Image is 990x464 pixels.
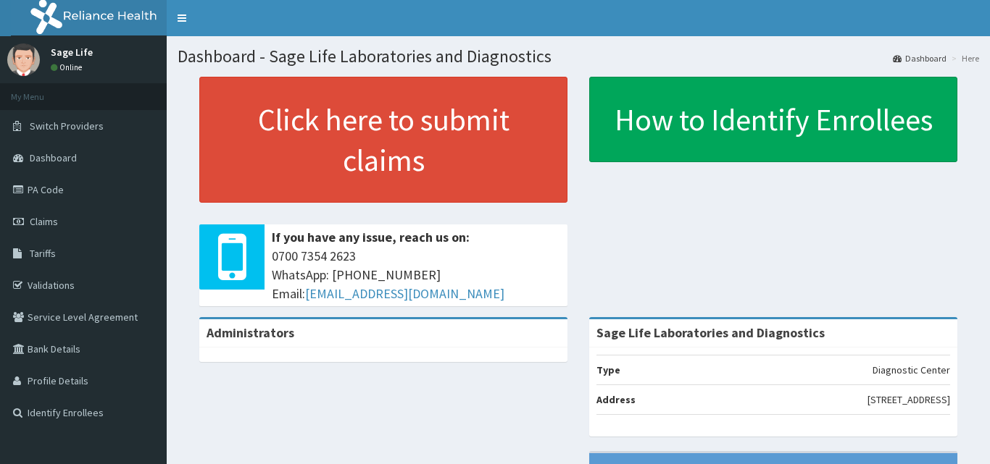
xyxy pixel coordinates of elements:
[305,285,504,302] a: [EMAIL_ADDRESS][DOMAIN_NAME]
[199,77,567,203] a: Click here to submit claims
[30,119,104,132] span: Switch Providers
[868,392,950,407] p: [STREET_ADDRESS]
[51,47,93,57] p: Sage Life
[596,324,825,341] strong: Sage Life Laboratories and Diagnostics
[30,151,77,164] span: Dashboard
[272,247,560,303] span: 0700 7354 2623 WhatsApp: [PHONE_NUMBER] Email:
[30,247,56,260] span: Tariffs
[178,47,979,66] h1: Dashboard - Sage Life Laboratories and Diagnostics
[7,43,40,76] img: User Image
[589,77,957,162] a: How to Identify Enrollees
[272,229,470,245] b: If you have any issue, reach us on:
[948,52,979,64] li: Here
[207,324,294,341] b: Administrators
[51,62,86,72] a: Online
[873,363,950,377] p: Diagnostic Center
[596,393,636,406] b: Address
[893,52,947,64] a: Dashboard
[30,215,58,228] span: Claims
[596,363,620,376] b: Type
